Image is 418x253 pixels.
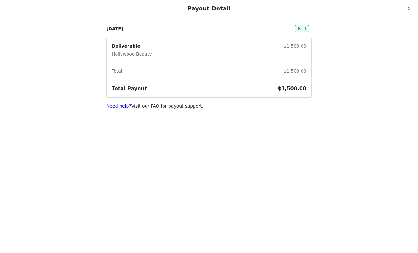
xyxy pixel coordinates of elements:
[188,5,230,12] div: Payout Detail
[106,103,131,109] a: Need help?
[112,51,152,57] p: Hollywood Beauty
[407,6,412,11] i: icon: close
[112,43,152,50] p: Deliverable
[106,26,123,32] p: [DATE]
[284,68,306,74] span: $1,500.00
[295,25,309,32] span: Paid
[106,103,312,109] p: Visit our FAQ for payout support.
[284,44,306,49] span: $1,500.00
[112,85,147,92] h3: Total Payout
[278,85,306,91] span: $1,500.00
[112,68,122,74] p: Total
